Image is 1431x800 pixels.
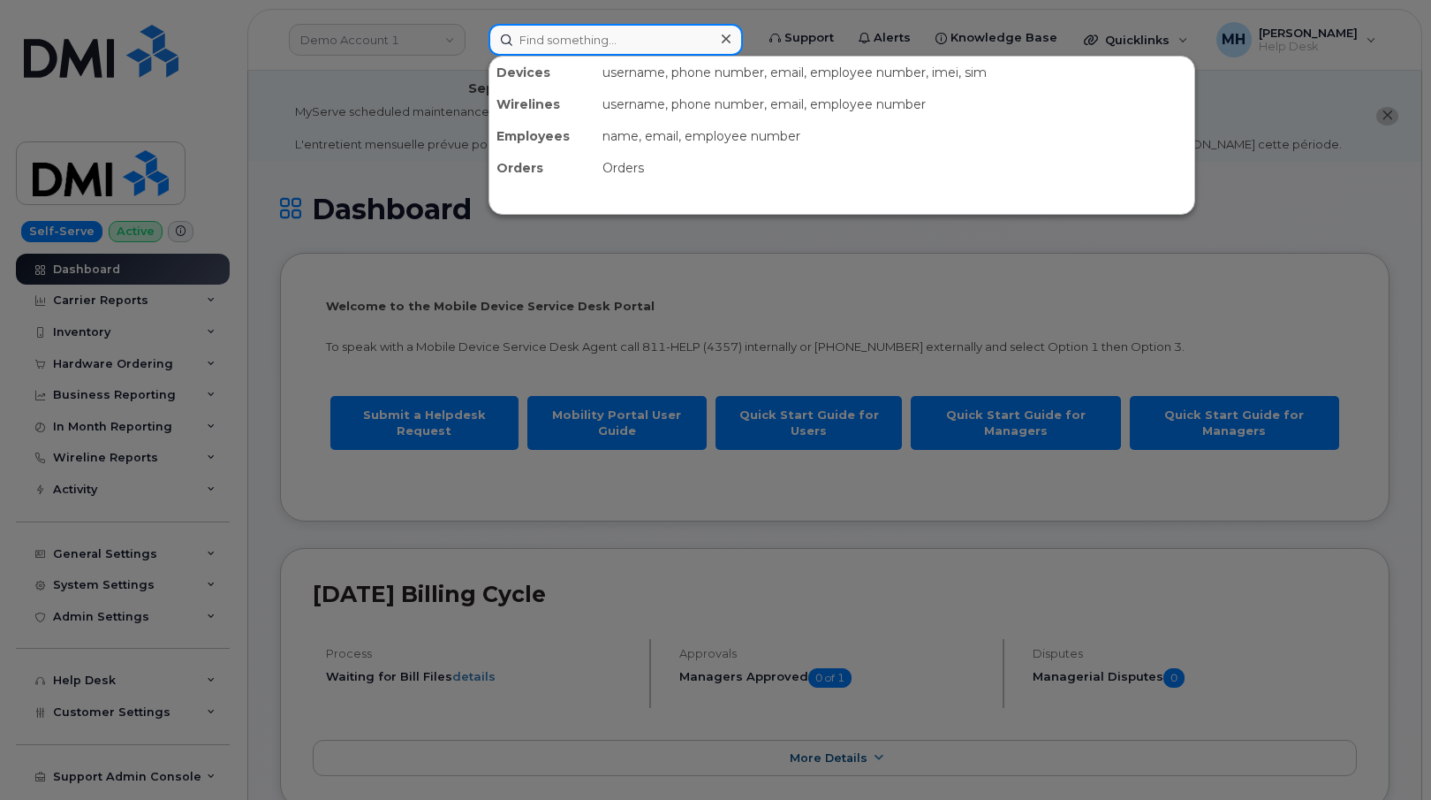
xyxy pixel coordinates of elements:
[595,152,1194,184] div: Orders
[595,88,1194,120] div: username, phone number, email, employee number
[595,57,1194,88] div: username, phone number, email, employee number, imei, sim
[489,57,595,88] div: Devices
[489,120,595,152] div: Employees
[595,120,1194,152] div: name, email, employee number
[489,152,595,184] div: Orders
[489,88,595,120] div: Wirelines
